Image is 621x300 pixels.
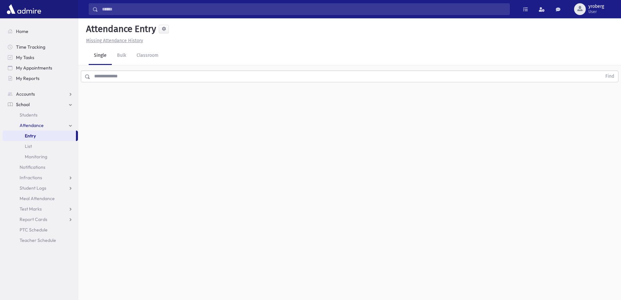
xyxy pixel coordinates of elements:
img: AdmirePro [5,3,43,16]
h5: Attendance Entry [83,24,156,35]
a: My Appointments [3,63,78,73]
span: Student Logs [20,185,46,191]
span: Accounts [16,91,35,97]
a: Infractions [3,172,78,183]
span: Test Marks [20,206,42,212]
a: Notifications [3,162,78,172]
a: My Tasks [3,52,78,63]
span: Infractions [20,175,42,181]
a: My Reports [3,73,78,84]
span: Teacher Schedule [20,237,56,243]
button: Find [601,71,618,82]
span: Monitoring [25,154,47,160]
a: Classroom [131,47,164,65]
u: Missing Attendance History [86,38,143,43]
span: My Appointments [16,65,52,71]
a: Meal Attendance [3,193,78,204]
a: Bulk [112,47,131,65]
span: Time Tracking [16,44,45,50]
a: Single [89,47,112,65]
span: Meal Attendance [20,196,55,201]
a: Missing Attendance History [83,38,143,43]
span: Attendance [20,122,44,128]
span: My Tasks [16,55,34,60]
span: Entry [25,133,36,139]
a: Teacher Schedule [3,235,78,245]
span: School [16,102,30,107]
span: yroberg [588,4,604,9]
a: Students [3,110,78,120]
a: Report Cards [3,214,78,225]
a: Home [3,26,78,37]
span: Home [16,28,28,34]
a: Entry [3,131,76,141]
a: Monitoring [3,151,78,162]
a: Test Marks [3,204,78,214]
span: User [588,9,604,14]
span: My Reports [16,75,39,81]
a: PTC Schedule [3,225,78,235]
a: Student Logs [3,183,78,193]
span: Report Cards [20,216,47,222]
a: Attendance [3,120,78,131]
a: Accounts [3,89,78,99]
input: Search [98,3,510,15]
a: School [3,99,78,110]
span: PTC Schedule [20,227,48,233]
span: Students [20,112,37,118]
a: List [3,141,78,151]
span: Notifications [20,164,45,170]
a: Time Tracking [3,42,78,52]
span: List [25,143,32,149]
